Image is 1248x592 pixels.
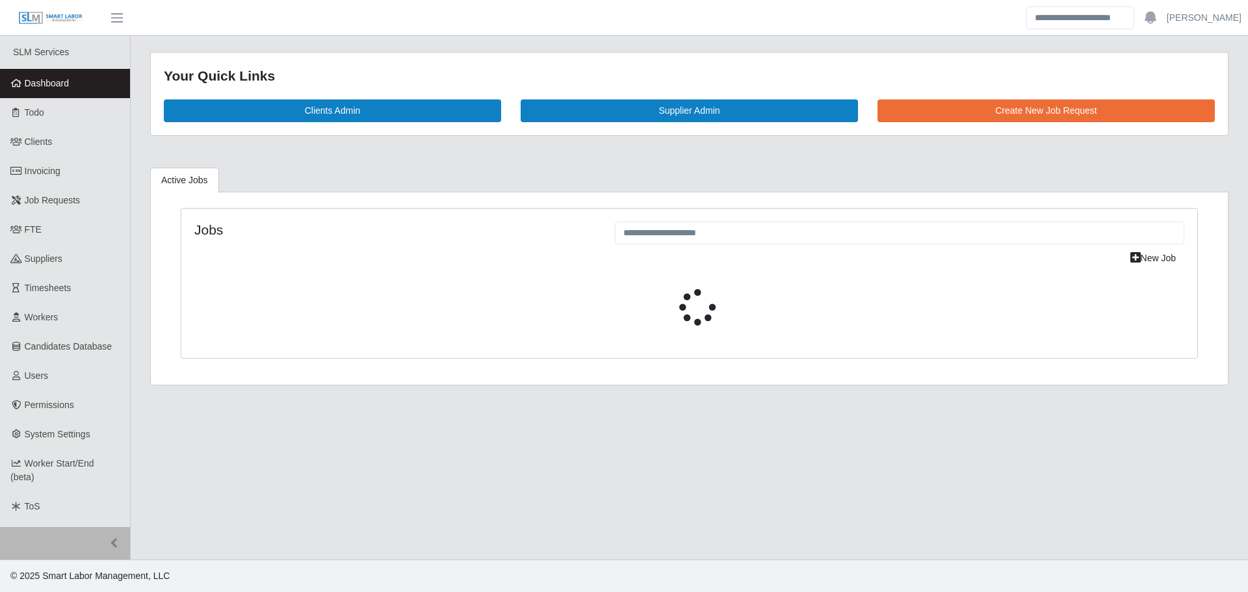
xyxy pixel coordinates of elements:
span: ToS [25,501,40,511]
span: Worker Start/End (beta) [10,458,94,482]
span: System Settings [25,429,90,439]
span: Candidates Database [25,341,112,352]
input: Search [1026,6,1134,29]
span: FTE [25,224,42,235]
a: Supplier Admin [521,99,858,122]
span: Users [25,370,49,381]
span: Workers [25,312,58,322]
a: Clients Admin [164,99,501,122]
span: Permissions [25,400,74,410]
span: Todo [25,107,44,118]
a: [PERSON_NAME] [1167,11,1241,25]
span: Suppliers [25,253,62,264]
span: Dashboard [25,78,70,88]
a: Create New Job Request [877,99,1215,122]
span: Clients [25,136,53,147]
a: New Job [1122,247,1184,270]
span: Timesheets [25,283,71,293]
img: SLM Logo [18,11,83,25]
span: Job Requests [25,195,81,205]
h4: Jobs [194,222,595,238]
span: © 2025 Smart Labor Management, LLC [10,571,170,581]
span: SLM Services [13,47,69,57]
div: Your Quick Links [164,66,1215,86]
span: Invoicing [25,166,60,176]
a: Active Jobs [150,168,219,193]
